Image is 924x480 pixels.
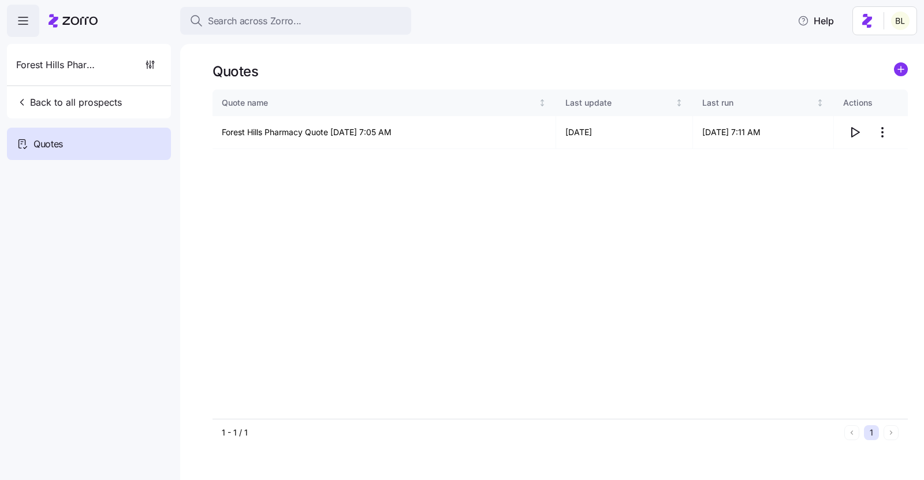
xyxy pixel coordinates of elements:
button: 1 [864,425,879,440]
button: Previous page [844,425,859,440]
div: Not sorted [538,99,546,107]
div: Not sorted [675,99,683,107]
div: Last run [702,96,814,109]
span: Help [798,14,834,28]
div: 1 - 1 / 1 [222,427,840,438]
td: Forest Hills Pharmacy Quote [DATE] 7:05 AM [213,116,556,149]
div: Not sorted [816,99,824,107]
th: Last updateNot sorted [556,90,693,116]
td: [DATE] 7:11 AM [693,116,834,149]
th: Quote nameNot sorted [213,90,556,116]
img: 2fabda6663eee7a9d0b710c60bc473af [891,12,910,30]
svg: add icon [894,62,908,76]
button: Search across Zorro... [180,7,411,35]
div: Quote name [222,96,536,109]
button: Help [788,9,843,32]
span: Forest Hills Pharmacy [16,58,99,72]
div: Last update [565,96,673,109]
a: add icon [894,62,908,80]
td: [DATE] [556,116,693,149]
a: Quotes [7,128,171,160]
button: Next page [884,425,899,440]
button: Back to all prospects [12,91,126,114]
h1: Quotes [213,62,258,80]
th: Last runNot sorted [693,90,834,116]
div: Actions [843,96,899,109]
span: Back to all prospects [16,95,122,109]
span: Quotes [33,137,63,151]
span: Search across Zorro... [208,14,301,28]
